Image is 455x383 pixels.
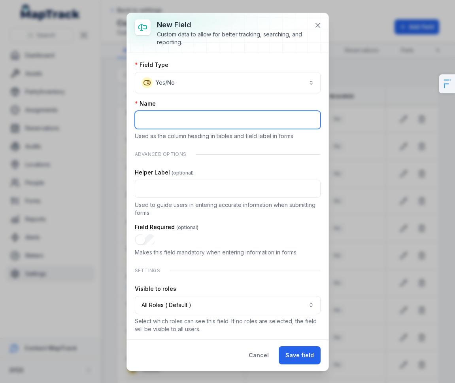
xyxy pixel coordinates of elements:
button: Cancel [242,346,276,364]
p: Select which roles can see this field. If no roles are selected, the field will be visible to all... [135,317,321,333]
p: Used to guide users in entering accurate information when submitting forms [135,201,321,217]
p: Makes this field mandatory when entering information in forms [135,248,321,256]
div: Settings [135,263,321,279]
input: :rn3:-form-item-label [135,180,321,198]
label: Name [135,100,156,108]
div: Custom data to allow for better tracking, searching, and reporting. [157,30,308,46]
input: :rn4:-form-item-label [135,234,155,245]
label: Visible to roles [135,285,176,293]
button: Save field [279,346,321,364]
div: Advanced Options [135,146,321,162]
label: Field Required [135,223,198,231]
input: :rn1:-form-item-label [135,111,321,129]
button: All Roles ( Default ) [135,296,321,314]
label: Helper Label [135,169,194,176]
label: Field Type [135,61,168,69]
h3: New field [157,19,308,30]
button: Yes/No [135,72,321,93]
p: Used as the column heading in tables and field label in forms [135,132,321,140]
